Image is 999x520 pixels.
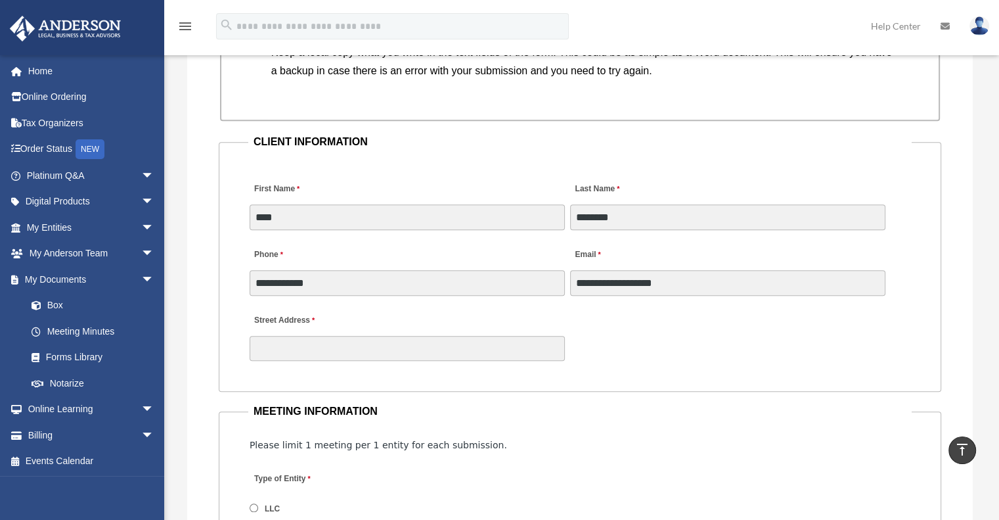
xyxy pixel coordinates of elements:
[250,247,286,264] label: Phone
[18,344,174,371] a: Forms Library
[9,136,174,163] a: Order StatusNEW
[9,58,174,84] a: Home
[141,396,167,423] span: arrow_drop_down
[9,162,174,189] a: Platinum Q&Aarrow_drop_down
[141,422,167,449] span: arrow_drop_down
[9,396,174,423] a: Online Learningarrow_drop_down
[250,440,507,450] span: Please limit 1 meeting per 1 entity for each submission.
[9,241,174,267] a: My Anderson Teamarrow_drop_down
[141,214,167,241] span: arrow_drop_down
[9,110,174,136] a: Tax Organizers
[9,266,174,293] a: My Documentsarrow_drop_down
[570,181,623,199] label: Last Name
[250,181,303,199] label: First Name
[248,133,912,151] legend: CLIENT INFORMATION
[9,189,174,215] a: Digital Productsarrow_drop_down
[9,422,174,448] a: Billingarrow_drop_down
[219,18,234,32] i: search
[250,312,374,330] label: Street Address
[248,402,912,421] legend: MEETING INFORMATION
[969,16,989,35] img: User Pic
[570,247,604,264] label: Email
[9,84,174,110] a: Online Ordering
[141,189,167,216] span: arrow_drop_down
[271,43,900,80] li: Keep a local copy what you write in the text fields of the form. This could be as simple as a Wor...
[141,162,167,189] span: arrow_drop_down
[9,448,174,475] a: Events Calendar
[948,437,976,464] a: vertical_align_top
[141,241,167,268] span: arrow_drop_down
[177,23,193,34] a: menu
[261,503,285,515] label: LLC
[18,370,174,396] a: Notarize
[250,471,374,488] label: Type of Entity
[76,139,104,159] div: NEW
[141,266,167,293] span: arrow_drop_down
[9,214,174,241] a: My Entitiesarrow_drop_down
[18,293,174,319] a: Box
[177,18,193,34] i: menu
[6,16,125,41] img: Anderson Advisors Platinum Portal
[18,318,167,344] a: Meeting Minutes
[954,442,970,458] i: vertical_align_top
